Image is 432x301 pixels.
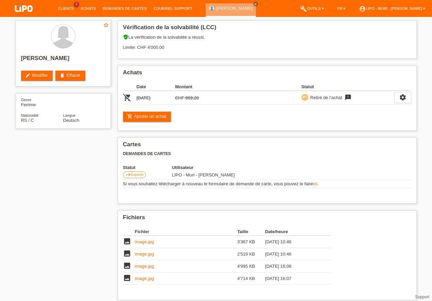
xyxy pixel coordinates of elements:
a: account_circleLIPO - Muri - [PERSON_NAME] ▾ [356,6,429,11]
div: La vérification de la solvabilité a réussi. Limite: CHF 4'000.00 [123,34,411,55]
th: Fichier [135,228,237,236]
span: Nationalité [21,113,39,117]
td: [DATE] 16:07 [265,272,321,285]
i: feedback [344,94,352,101]
a: Achats [77,6,99,11]
div: Retiré de l‘achat [308,94,342,101]
th: Montant [175,83,214,91]
i: image [123,237,131,245]
i: settings [399,94,407,101]
a: image.jpg [135,251,154,257]
i: image [123,274,131,282]
i: account_circle [359,5,366,12]
h2: Vérification de la solvabilité (LCC) [123,24,411,34]
i: star_border [103,22,109,28]
a: image.jpg [135,239,154,244]
span: 04.10.2025 [172,172,235,177]
td: [DATE] 10:46 [265,248,321,260]
a: image.jpg [135,276,154,281]
span: Serbie / C / 06.02.2017 [21,118,34,123]
i: image [123,262,131,270]
span: Exporte [131,172,144,176]
i: verified_user [123,34,128,40]
i: delete [59,73,65,78]
a: [PERSON_NAME] [216,6,253,11]
h3: Demandes de cartes [123,151,411,156]
i: POSP00028347 [123,93,131,101]
a: FR ▾ [334,6,349,11]
td: CHF 959.20 [175,91,214,105]
span: Langue [63,113,76,117]
i: add_shopping_cart [127,114,133,119]
h2: [PERSON_NAME] [21,55,105,65]
td: [DATE] 10:46 [265,236,321,248]
i: east [125,172,131,177]
td: 2'519 KB [237,248,265,260]
a: add_shopping_cartAjouter un achat [123,112,171,122]
th: Taille [237,228,265,236]
th: Utilisateur [172,165,287,170]
h2: Cartes [123,141,411,151]
span: Genre [21,98,32,102]
td: 4'714 KB [237,272,265,285]
i: close [254,2,257,6]
a: LIPO pay [7,14,41,19]
i: image [123,249,131,258]
span: Deutsch [63,118,80,123]
span: 3 [74,2,79,7]
a: Demandes de cartes [99,6,150,11]
td: Si vous souhaitez télécharger à nouveau le formulaire de demande de carte, vous pouvez le faire . [123,180,411,188]
td: [DATE] 16:08 [265,260,321,272]
td: 4'995 KB [237,260,265,272]
th: Statut [301,83,394,91]
a: ici [313,181,317,186]
a: Clients [54,6,77,11]
th: Date/heure [265,228,321,236]
a: close [253,2,258,6]
a: editModifier [21,71,53,81]
a: Support [415,295,429,299]
a: deleteEffacer [55,71,85,81]
a: buildOutils ▾ [297,6,327,11]
td: 3'367 KB [237,236,265,248]
th: Statut [123,165,172,170]
td: [DATE] [137,91,175,105]
a: Courriel Support [150,6,195,11]
a: image.jpg [135,264,154,269]
i: undo [303,95,307,99]
a: star_border [103,22,109,29]
i: build [300,5,307,12]
h2: Achats [123,69,411,79]
th: Date [137,83,175,91]
i: edit [25,73,31,78]
div: Femme [21,97,63,107]
h2: Fichiers [123,214,411,224]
